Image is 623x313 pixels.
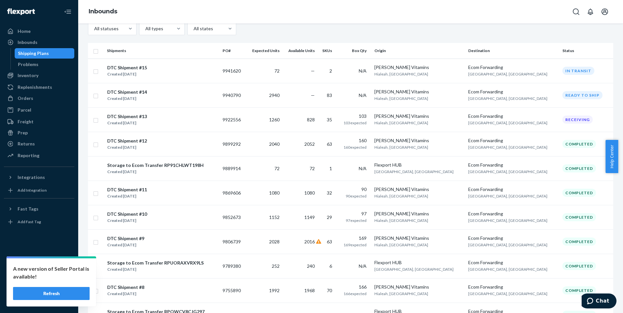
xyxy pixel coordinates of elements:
a: Shipping Plans [15,48,75,59]
a: Home [4,26,74,36]
div: Storage to Ecom Transfer RPUORAXVRX9LS [107,260,204,266]
th: Available Units [282,43,317,59]
button: Close Navigation [61,5,74,18]
div: [PERSON_NAME] Vitamins [374,137,463,144]
div: Completed [562,140,596,148]
button: Integrations [4,172,74,183]
div: Created [DATE] [107,71,147,77]
div: Orders [18,95,33,102]
span: 1080 [304,190,315,196]
span: [GEOGRAPHIC_DATA], [GEOGRAPHIC_DATA] [468,267,547,272]
span: 32 [327,190,332,196]
div: Flexport HUB [374,162,463,168]
div: Reporting [18,152,39,159]
div: Ecom Forwarding [468,284,557,290]
span: Hialeah, [GEOGRAPHIC_DATA] [374,72,428,76]
th: Origin [372,43,466,59]
div: Ecom Forwarding [468,113,557,119]
span: 83 [327,92,332,98]
a: Problems [15,59,75,70]
div: Created [DATE] [107,144,147,151]
div: Ecom Forwarding [468,235,557,241]
div: Ready to ship [562,91,602,99]
div: Created [DATE] [107,266,204,273]
span: 2 [329,68,332,74]
span: Hialeah, [GEOGRAPHIC_DATA] [374,218,428,223]
span: [GEOGRAPHIC_DATA], [GEOGRAPHIC_DATA] [374,169,454,174]
div: DTC Shipment #11 [107,186,147,193]
span: 2940 [269,92,280,98]
span: N/A [359,263,367,269]
div: Parcel [18,107,31,113]
div: 103 [340,113,367,119]
span: 1152 [269,214,280,220]
td: 9899292 [220,132,246,156]
td: 9806739 [220,229,246,254]
th: Box Qty [337,43,372,59]
span: 1260 [269,117,280,122]
td: 9941620 [220,59,246,83]
div: Integrations [18,174,45,181]
span: 2016 [304,239,315,244]
a: Reporting [4,150,74,161]
span: [GEOGRAPHIC_DATA], [GEOGRAPHIC_DATA] [374,267,454,272]
div: Ecom Forwarding [468,64,557,71]
span: 160 expected [343,145,367,150]
span: 2040 [269,141,280,147]
span: 72 [310,166,315,171]
div: Created [DATE] [107,169,204,175]
span: Hialeah, [GEOGRAPHIC_DATA] [374,194,428,198]
span: 166 expected [343,291,367,296]
div: Ecom Forwarding [468,88,557,95]
td: 9922556 [220,107,246,132]
a: Inbounds [89,8,117,15]
span: [GEOGRAPHIC_DATA], [GEOGRAPHIC_DATA] [468,72,547,76]
span: 72 [274,166,280,171]
div: Completed [562,262,596,270]
div: Completed [562,286,596,294]
div: Returns [18,141,35,147]
button: Give Feedback [4,295,74,305]
th: Expected Units [246,43,282,59]
button: Refresh [13,287,90,300]
div: [PERSON_NAME] Vitamins [374,284,463,290]
div: 97 [340,211,367,217]
a: Replenishments [4,82,74,92]
button: Fast Tags [4,204,74,214]
div: Created [DATE] [107,95,147,102]
th: Destination [466,43,560,59]
div: DTC Shipment #12 [107,138,147,144]
p: A new version of Seller Portal is available! [13,265,90,280]
div: 160 [340,137,367,144]
div: [PERSON_NAME] Vitamins [374,88,463,95]
span: 103 expected [343,120,367,125]
td: 9869606 [220,181,246,205]
div: Storage to Ecom Transfer RP91CHLWT198H [107,162,204,169]
iframe: Opens a widget where you can chat to one of our agents [582,293,616,310]
a: Add Integration [4,185,74,196]
span: N/A [359,166,367,171]
div: Created [DATE] [107,242,144,248]
div: [PERSON_NAME] Vitamins [374,211,463,217]
div: Created [DATE] [107,217,147,224]
span: 1080 [269,190,280,196]
span: 63 [327,141,332,147]
div: Completed [562,164,596,172]
div: [PERSON_NAME] Vitamins [374,113,463,119]
div: Created [DATE] [107,291,144,297]
div: [PERSON_NAME] Vitamins [374,235,463,241]
div: Completed [562,189,596,197]
span: 63 [327,239,332,244]
div: Completed [562,238,596,246]
div: Ecom Forwarding [468,259,557,266]
span: 70 [327,288,332,293]
button: Talk to Support [4,273,74,283]
div: Ecom Forwarding [468,137,557,144]
div: [PERSON_NAME] Vitamins [374,64,463,71]
div: DTC Shipment #10 [107,211,147,217]
span: 252 [272,263,280,269]
span: Hialeah, [GEOGRAPHIC_DATA] [374,120,428,125]
th: SKUs [317,43,337,59]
